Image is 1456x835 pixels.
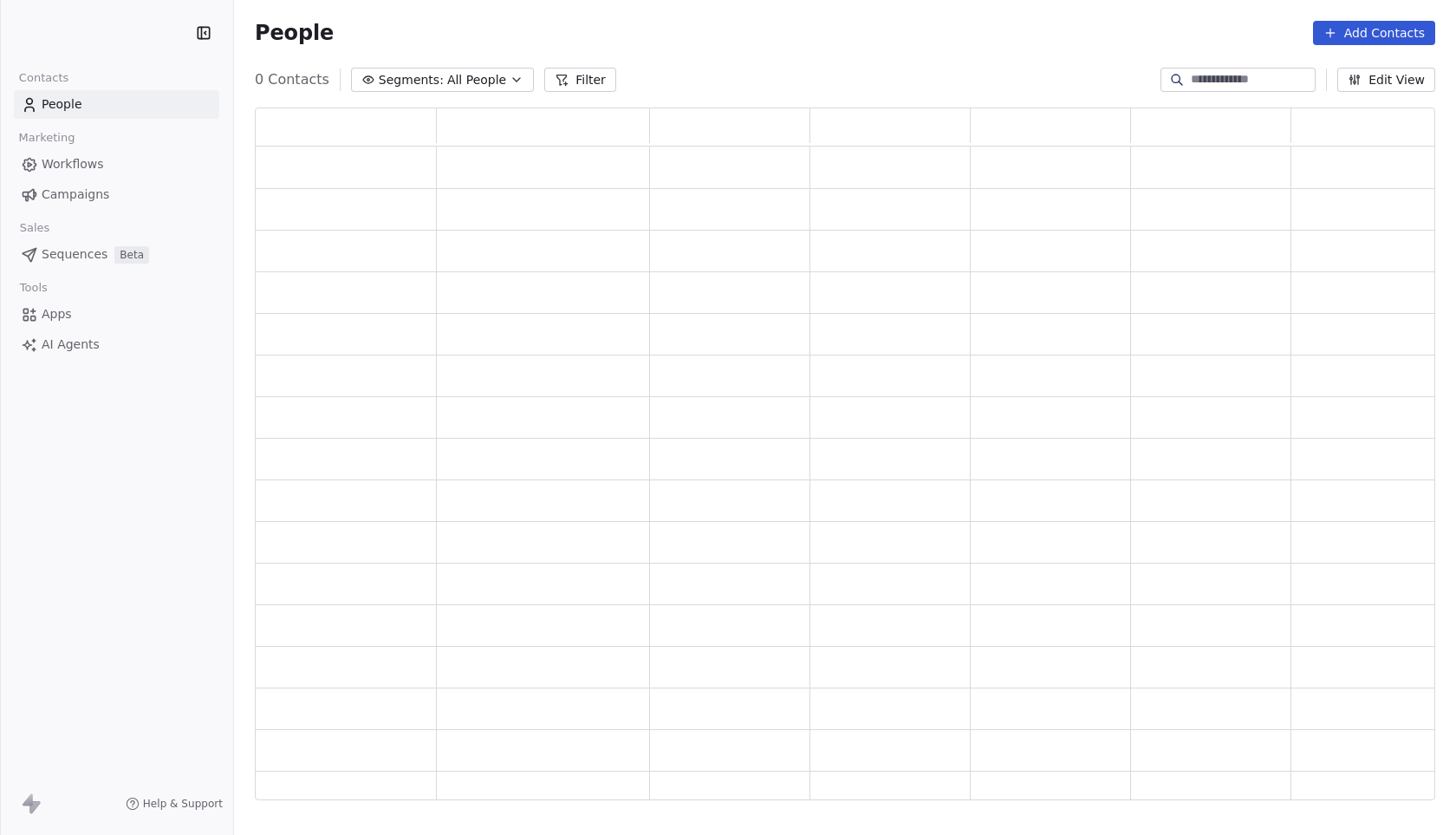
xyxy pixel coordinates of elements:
[14,330,219,359] a: AI Agents
[255,69,329,90] span: 0 Contacts
[14,180,219,209] a: Campaigns
[11,65,76,91] span: Contacts
[12,275,55,301] span: Tools
[379,71,444,89] span: Segments:
[14,90,219,119] a: People
[42,305,72,323] span: Apps
[447,71,506,89] span: All People
[12,215,57,241] span: Sales
[14,150,219,179] a: Workflows
[544,68,616,92] button: Filter
[42,336,100,354] span: AI Agents
[1337,68,1435,92] button: Edit View
[126,797,223,811] a: Help & Support
[11,125,82,151] span: Marketing
[42,186,109,204] span: Campaigns
[114,246,149,264] span: Beta
[256,147,1452,801] div: grid
[14,240,219,269] a: SequencesBeta
[42,95,82,114] span: People
[42,245,107,264] span: Sequences
[14,300,219,329] a: Apps
[255,20,334,46] span: People
[42,155,104,173] span: Workflows
[1313,21,1435,45] button: Add Contacts
[143,797,223,811] span: Help & Support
